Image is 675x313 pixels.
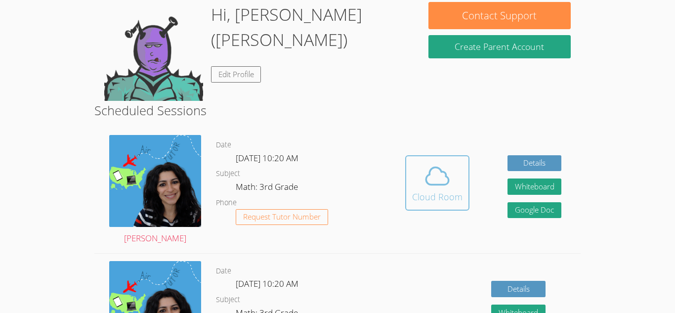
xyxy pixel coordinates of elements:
[236,152,298,164] span: [DATE] 10:20 AM
[94,101,581,120] h2: Scheduled Sessions
[491,281,546,297] a: Details
[236,209,328,225] button: Request Tutor Number
[405,155,469,211] button: Cloud Room
[428,35,571,58] button: Create Parent Account
[216,294,240,306] dt: Subject
[211,2,409,52] h1: Hi, [PERSON_NAME] ([PERSON_NAME])
[507,202,562,219] a: Google Doc
[216,139,231,151] dt: Date
[507,179,562,195] button: Whiteboard
[216,168,240,180] dt: Subject
[104,2,203,101] img: default.png
[211,66,261,83] a: Edit Profile
[236,180,300,197] dd: Math: 3rd Grade
[412,190,463,204] div: Cloud Room
[109,135,201,246] a: [PERSON_NAME]
[216,265,231,277] dt: Date
[236,278,298,289] span: [DATE] 10:20 AM
[109,135,201,227] img: air%20tutor%20avatar.png
[507,155,562,172] a: Details
[428,2,571,29] button: Contact Support
[243,213,321,221] span: Request Tutor Number
[216,197,237,209] dt: Phone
